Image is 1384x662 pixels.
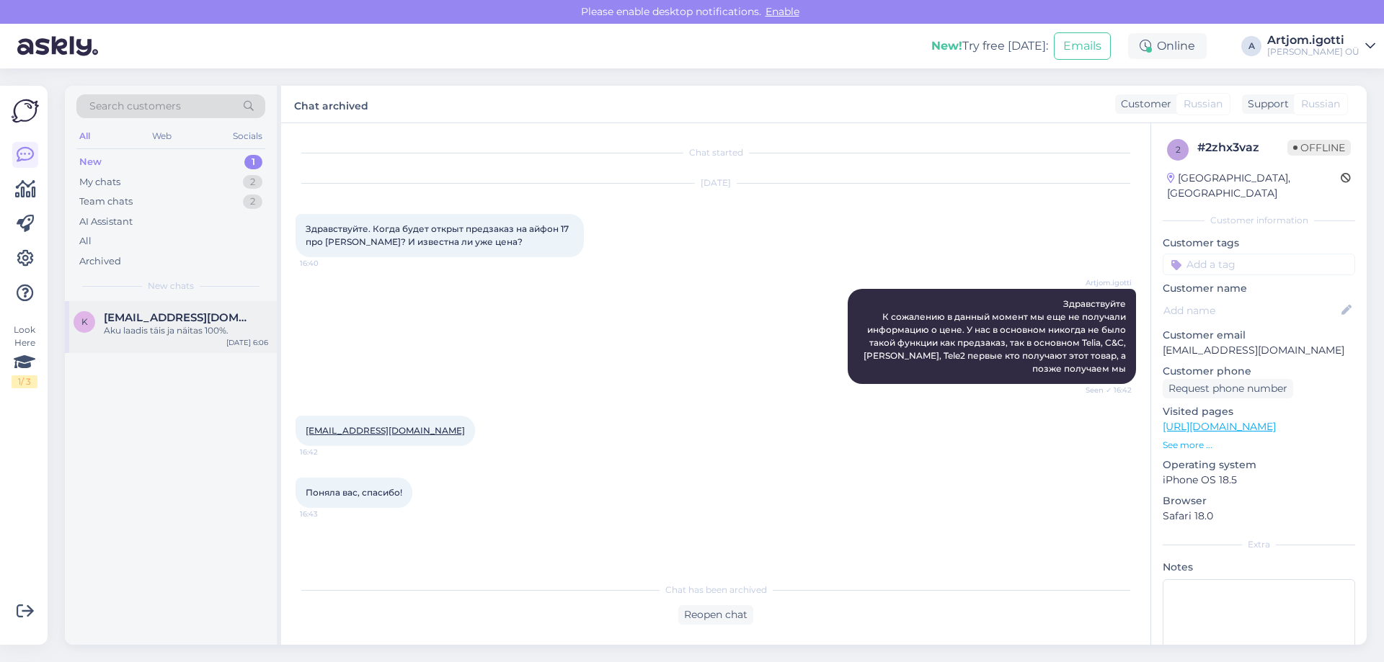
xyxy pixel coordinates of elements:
div: Customer information [1163,214,1355,227]
img: Askly Logo [12,97,39,125]
div: My chats [79,175,120,189]
p: Customer email [1163,328,1355,343]
div: [DATE] [296,176,1136,189]
div: Aku laadis täis ja näitas 100%. [104,324,268,337]
span: kaubiful@gmail.com [104,311,254,324]
a: [EMAIL_ADDRESS][DOMAIN_NAME] [306,425,465,436]
div: Customer [1115,97,1171,112]
p: Customer name [1163,281,1355,296]
label: Chat archived [294,94,368,114]
p: Operating system [1163,457,1355,473]
span: Chat has been archived [665,583,767,596]
span: Artjom.igotti [1078,277,1132,288]
div: All [76,127,93,146]
p: See more ... [1163,439,1355,452]
p: iPhone OS 18.5 [1163,473,1355,488]
span: Russian [1184,97,1223,112]
div: [PERSON_NAME] OÜ [1267,46,1359,58]
div: New [79,155,102,169]
span: Здравствуйте. Когда будет открыт предзаказ на айфон 17 про [PERSON_NAME]? И известна ли уже цена? [306,223,571,247]
div: 1 [244,155,262,169]
span: Search customers [89,99,181,114]
span: Russian [1301,97,1340,112]
div: Support [1242,97,1289,112]
div: Chat started [296,146,1136,159]
div: AI Assistant [79,215,133,229]
div: All [79,234,92,249]
b: New! [931,39,962,53]
div: 1 / 3 [12,375,37,388]
div: Request phone number [1163,379,1293,398]
span: 16:42 [300,447,354,457]
div: Reopen chat [678,605,753,625]
p: [EMAIL_ADDRESS][DOMAIN_NAME] [1163,343,1355,358]
span: 2 [1176,144,1181,155]
span: Offline [1287,140,1351,156]
input: Add a tag [1163,254,1355,275]
div: A [1241,36,1261,56]
div: Web [149,127,174,146]
div: Try free [DATE]: [931,37,1048,55]
div: # 2zhx3vaz [1197,139,1287,156]
div: [GEOGRAPHIC_DATA], [GEOGRAPHIC_DATA] [1167,171,1341,201]
p: Customer phone [1163,364,1355,379]
div: Archived [79,254,121,269]
p: Browser [1163,493,1355,509]
div: Socials [230,127,265,146]
span: Seen ✓ 16:42 [1078,385,1132,395]
div: [DATE] 6:06 [226,337,268,348]
p: Customer tags [1163,236,1355,251]
input: Add name [1163,303,1339,318]
span: Поняла вас, спасибо! [306,487,402,498]
div: 2 [243,175,262,189]
span: New chats [148,279,194,292]
div: Team chats [79,194,133,209]
button: Emails [1054,32,1111,60]
a: [URL][DOMAIN_NAME] [1163,420,1276,433]
span: Enable [761,5,804,18]
div: Online [1128,33,1207,59]
div: Look Here [12,323,37,388]
span: 16:43 [300,509,354,519]
div: Artjom.igotti [1267,35,1359,46]
div: Extra [1163,538,1355,551]
p: Visited pages [1163,404,1355,419]
a: Artjom.igotti[PERSON_NAME] OÜ [1267,35,1375,58]
span: 16:40 [300,258,354,269]
p: Notes [1163,560,1355,575]
div: 2 [243,194,262,209]
p: Safari 18.0 [1163,509,1355,524]
span: k [81,316,88,327]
